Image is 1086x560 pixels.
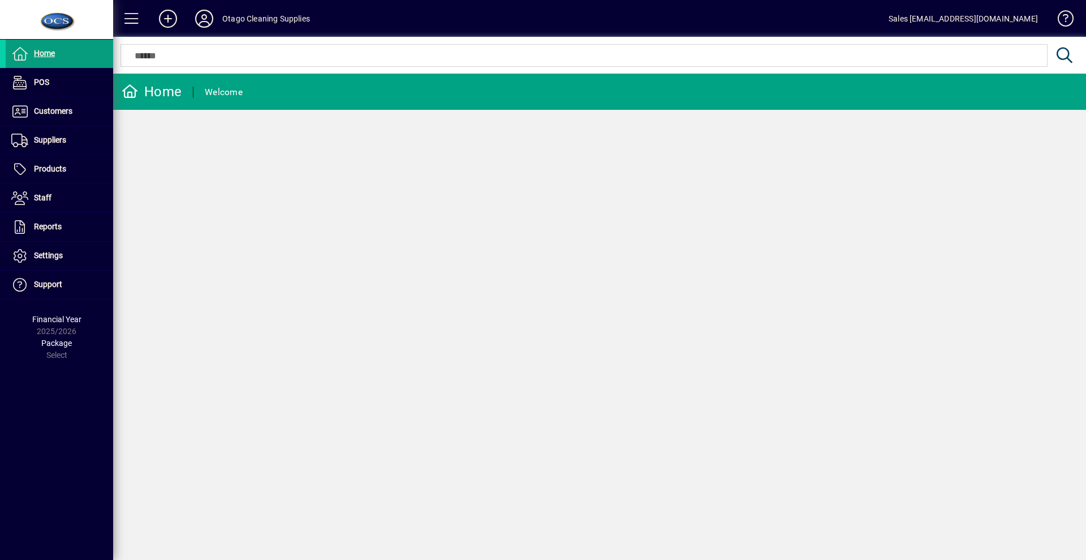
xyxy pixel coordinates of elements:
span: Package [41,339,72,348]
span: Financial Year [32,315,81,324]
a: Support [6,271,113,299]
a: Staff [6,184,113,212]
button: Profile [186,8,222,29]
a: Products [6,155,113,183]
span: Customers [34,106,72,116]
span: Staff [34,193,51,202]
a: Settings [6,242,113,270]
div: Otago Cleaning Supplies [222,10,310,28]
span: Products [34,164,66,173]
span: Reports [34,222,62,231]
a: Suppliers [6,126,113,155]
span: POS [34,78,49,87]
span: Suppliers [34,135,66,144]
span: Support [34,280,62,289]
div: Sales [EMAIL_ADDRESS][DOMAIN_NAME] [889,10,1038,28]
span: Home [34,49,55,58]
a: Customers [6,97,113,126]
button: Add [150,8,186,29]
a: Knowledge Base [1049,2,1072,39]
a: Reports [6,213,113,241]
div: Home [122,83,182,101]
div: Welcome [205,83,243,101]
span: Settings [34,251,63,260]
a: POS [6,69,113,97]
